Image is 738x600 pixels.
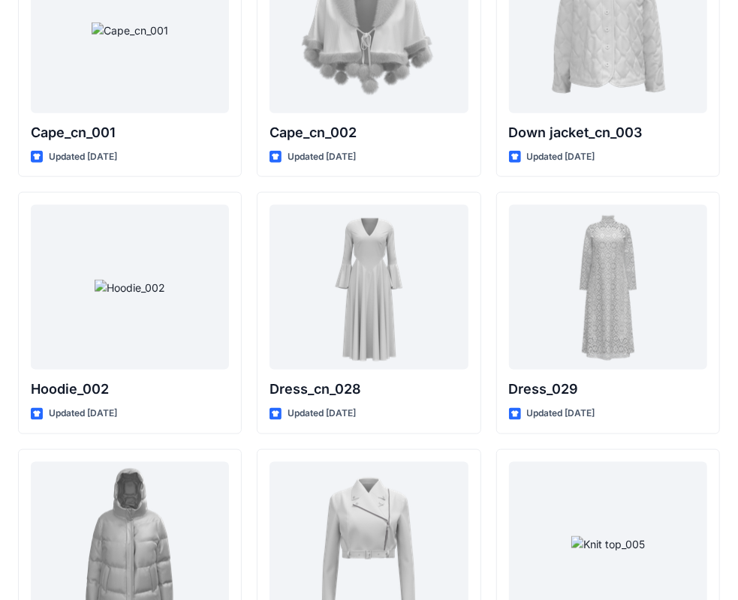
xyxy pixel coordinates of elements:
[527,149,595,165] p: Updated [DATE]
[31,205,229,370] a: Hoodie_002
[509,379,707,400] p: Dress_029
[527,406,595,421] p: Updated [DATE]
[288,406,356,421] p: Updated [DATE]
[509,122,707,143] p: Down jacket_cn_003
[49,406,117,421] p: Updated [DATE]
[270,205,468,370] a: Dress_cn_028
[31,122,229,143] p: Cape_cn_001
[509,205,707,370] a: Dress_029
[288,149,356,165] p: Updated [DATE]
[49,149,117,165] p: Updated [DATE]
[31,379,229,400] p: Hoodie_002
[270,379,468,400] p: Dress_cn_028
[270,122,468,143] p: Cape_cn_002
